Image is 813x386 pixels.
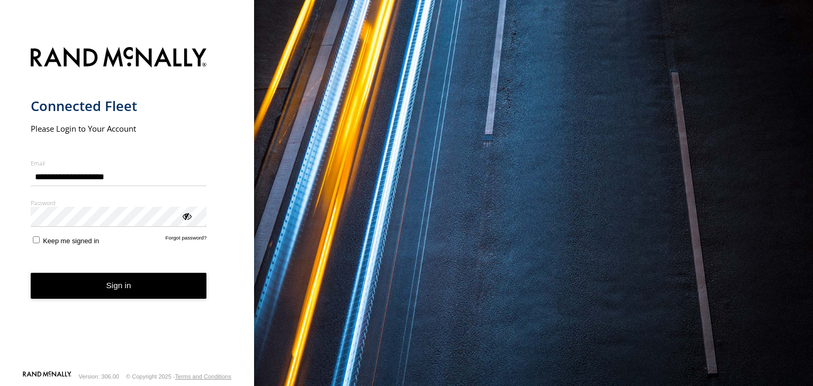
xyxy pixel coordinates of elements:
[31,45,207,72] img: Rand McNally
[23,371,71,382] a: Visit our Website
[181,210,192,221] div: ViewPassword
[31,159,207,167] label: Email
[31,41,224,370] form: main
[43,237,99,245] span: Keep me signed in
[175,373,231,380] a: Terms and Conditions
[31,273,207,299] button: Sign in
[31,123,207,134] h2: Please Login to Your Account
[31,199,207,207] label: Password
[33,236,40,243] input: Keep me signed in
[166,235,207,245] a: Forgot password?
[79,373,119,380] div: Version: 306.00
[126,373,231,380] div: © Copyright 2025 -
[31,97,207,115] h1: Connected Fleet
